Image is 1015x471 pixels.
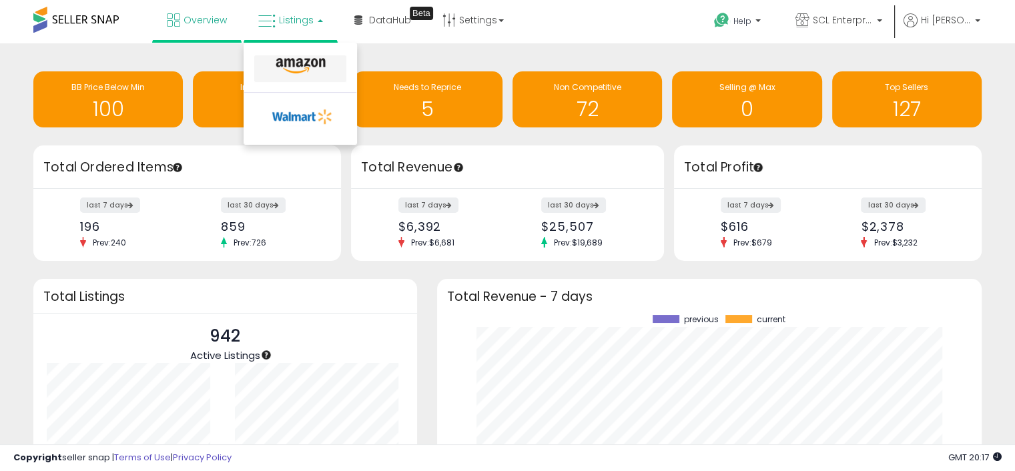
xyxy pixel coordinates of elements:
[885,81,928,93] span: Top Sellers
[71,81,145,93] span: BB Price Below Min
[921,13,971,27] span: Hi [PERSON_NAME]
[240,81,296,93] span: Inventory Age
[541,197,606,213] label: last 30 days
[190,348,260,362] span: Active Listings
[279,13,314,27] span: Listings
[43,158,331,177] h3: Total Ordered Items
[172,161,184,173] div: Tooltip anchor
[369,13,411,27] span: DataHub
[80,197,140,213] label: last 7 days
[513,71,662,127] a: Non Competitive 72
[541,219,641,233] div: $25,507
[114,451,171,464] a: Terms of Use
[948,451,1002,464] span: 2025-09-16 20:17 GMT
[519,98,655,120] h1: 72
[554,81,621,93] span: Non Competitive
[703,2,774,43] a: Help
[721,219,817,233] div: $616
[13,452,232,464] div: seller snap | |
[721,197,781,213] label: last 7 days
[672,71,821,127] a: Selling @ Max 0
[861,219,958,233] div: $2,378
[360,98,496,120] h1: 5
[221,219,318,233] div: 859
[33,71,183,127] a: BB Price Below Min 100
[40,98,176,120] h1: 100
[260,349,272,361] div: Tooltip anchor
[398,219,498,233] div: $6,392
[80,219,177,233] div: 196
[190,324,260,349] p: 942
[452,161,464,173] div: Tooltip anchor
[719,81,775,93] span: Selling @ Max
[757,315,785,324] span: current
[173,451,232,464] a: Privacy Policy
[733,15,751,27] span: Help
[832,71,982,127] a: Top Sellers 127
[904,13,980,43] a: Hi [PERSON_NAME]
[813,13,873,27] span: SCL Enterprises
[221,197,286,213] label: last 30 days
[361,158,654,177] h3: Total Revenue
[43,292,407,302] h3: Total Listings
[679,98,815,120] h1: 0
[13,451,62,464] strong: Copyright
[86,237,133,248] span: Prev: 240
[410,7,433,20] div: Tooltip anchor
[398,197,458,213] label: last 7 days
[547,237,609,248] span: Prev: $19,689
[200,98,336,120] h1: 0
[684,315,719,324] span: previous
[713,12,730,29] i: Get Help
[447,292,972,302] h3: Total Revenue - 7 days
[353,71,502,127] a: Needs to Reprice 5
[193,71,342,127] a: Inventory Age 0
[404,237,461,248] span: Prev: $6,681
[227,237,273,248] span: Prev: 726
[684,158,972,177] h3: Total Profit
[867,237,924,248] span: Prev: $3,232
[394,81,461,93] span: Needs to Reprice
[752,161,764,173] div: Tooltip anchor
[861,197,926,213] label: last 30 days
[839,98,975,120] h1: 127
[727,237,779,248] span: Prev: $679
[184,13,227,27] span: Overview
